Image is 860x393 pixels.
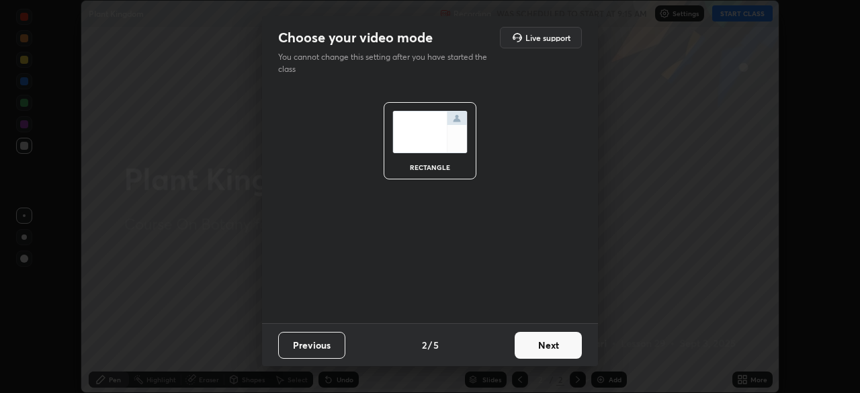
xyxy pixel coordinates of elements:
[525,34,570,42] h5: Live support
[392,111,468,153] img: normalScreenIcon.ae25ed63.svg
[433,338,439,352] h4: 5
[278,51,496,75] p: You cannot change this setting after you have started the class
[278,332,345,359] button: Previous
[428,338,432,352] h4: /
[515,332,582,359] button: Next
[278,29,433,46] h2: Choose your video mode
[422,338,427,352] h4: 2
[403,164,457,171] div: rectangle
